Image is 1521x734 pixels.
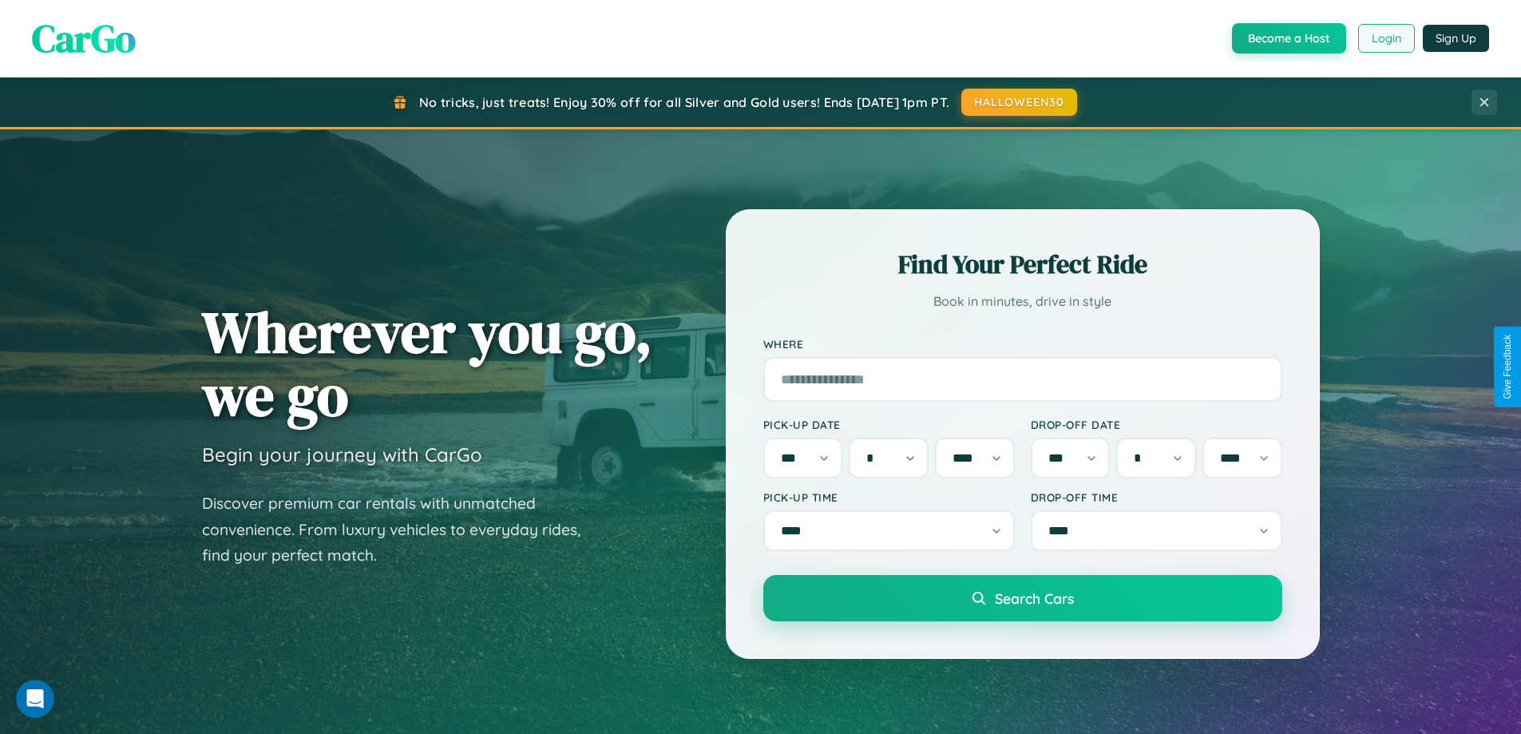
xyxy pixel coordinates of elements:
[1232,23,1346,54] button: Become a Host
[1031,490,1282,504] label: Drop-off Time
[1031,418,1282,431] label: Drop-off Date
[763,247,1282,282] h2: Find Your Perfect Ride
[16,680,54,718] iframe: Intercom live chat
[419,94,949,110] span: No tricks, just treats! Enjoy 30% off for all Silver and Gold users! Ends [DATE] 1pm PT.
[961,89,1077,116] button: HALLOWEEN30
[1423,25,1489,52] button: Sign Up
[1502,335,1513,399] div: Give Feedback
[763,290,1282,313] p: Book in minutes, drive in style
[202,490,601,569] p: Discover premium car rentals with unmatched convenience. From luxury vehicles to everyday rides, ...
[995,589,1074,607] span: Search Cars
[763,418,1015,431] label: Pick-up Date
[202,442,482,466] h3: Begin your journey with CarGo
[763,575,1282,621] button: Search Cars
[763,337,1282,351] label: Where
[763,490,1015,504] label: Pick-up Time
[1358,24,1415,53] button: Login
[32,12,136,65] span: CarGo
[202,300,652,427] h1: Wherever you go, we go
